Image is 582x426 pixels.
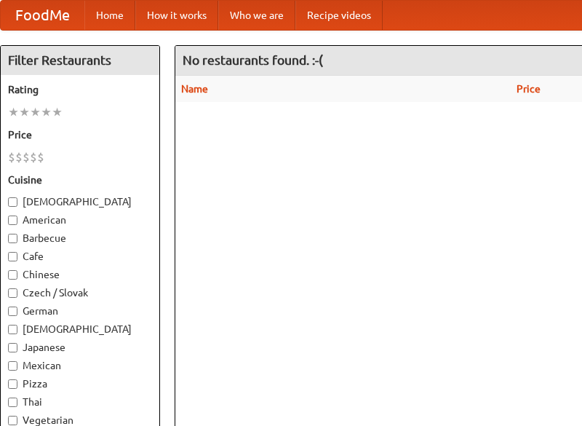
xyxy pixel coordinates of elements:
h5: Price [8,127,152,142]
a: FoodMe [1,1,84,30]
input: Mexican [8,361,17,371]
input: Japanese [8,343,17,352]
li: ★ [19,104,30,120]
h5: Rating [8,82,152,97]
li: $ [8,149,15,165]
li: ★ [52,104,63,120]
label: Mexican [8,358,152,373]
input: Czech / Slovak [8,288,17,298]
li: ★ [30,104,41,120]
input: Chinese [8,270,17,280]
input: German [8,307,17,316]
h5: Cuisine [8,173,152,187]
li: $ [23,149,30,165]
ng-pluralize: No restaurants found. :-( [183,53,323,67]
label: Barbecue [8,231,152,245]
label: Pizza [8,376,152,391]
li: ★ [8,104,19,120]
a: Who we are [218,1,295,30]
input: Cafe [8,252,17,261]
label: [DEMOGRAPHIC_DATA] [8,322,152,336]
label: American [8,213,152,227]
li: $ [30,149,37,165]
input: Thai [8,398,17,407]
a: Name [181,83,208,95]
li: $ [15,149,23,165]
label: Japanese [8,340,152,355]
input: [DEMOGRAPHIC_DATA] [8,197,17,207]
li: $ [37,149,44,165]
label: German [8,304,152,318]
label: Chinese [8,267,152,282]
input: American [8,216,17,225]
label: Thai [8,395,152,409]
h4: Filter Restaurants [1,46,159,75]
input: Barbecue [8,234,17,243]
li: ★ [41,104,52,120]
label: Cafe [8,249,152,264]
a: How it works [135,1,218,30]
input: Pizza [8,379,17,389]
input: [DEMOGRAPHIC_DATA] [8,325,17,334]
a: Home [84,1,135,30]
a: Price [517,83,541,95]
label: Czech / Slovak [8,285,152,300]
label: [DEMOGRAPHIC_DATA] [8,194,152,209]
a: Recipe videos [295,1,383,30]
input: Vegetarian [8,416,17,425]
